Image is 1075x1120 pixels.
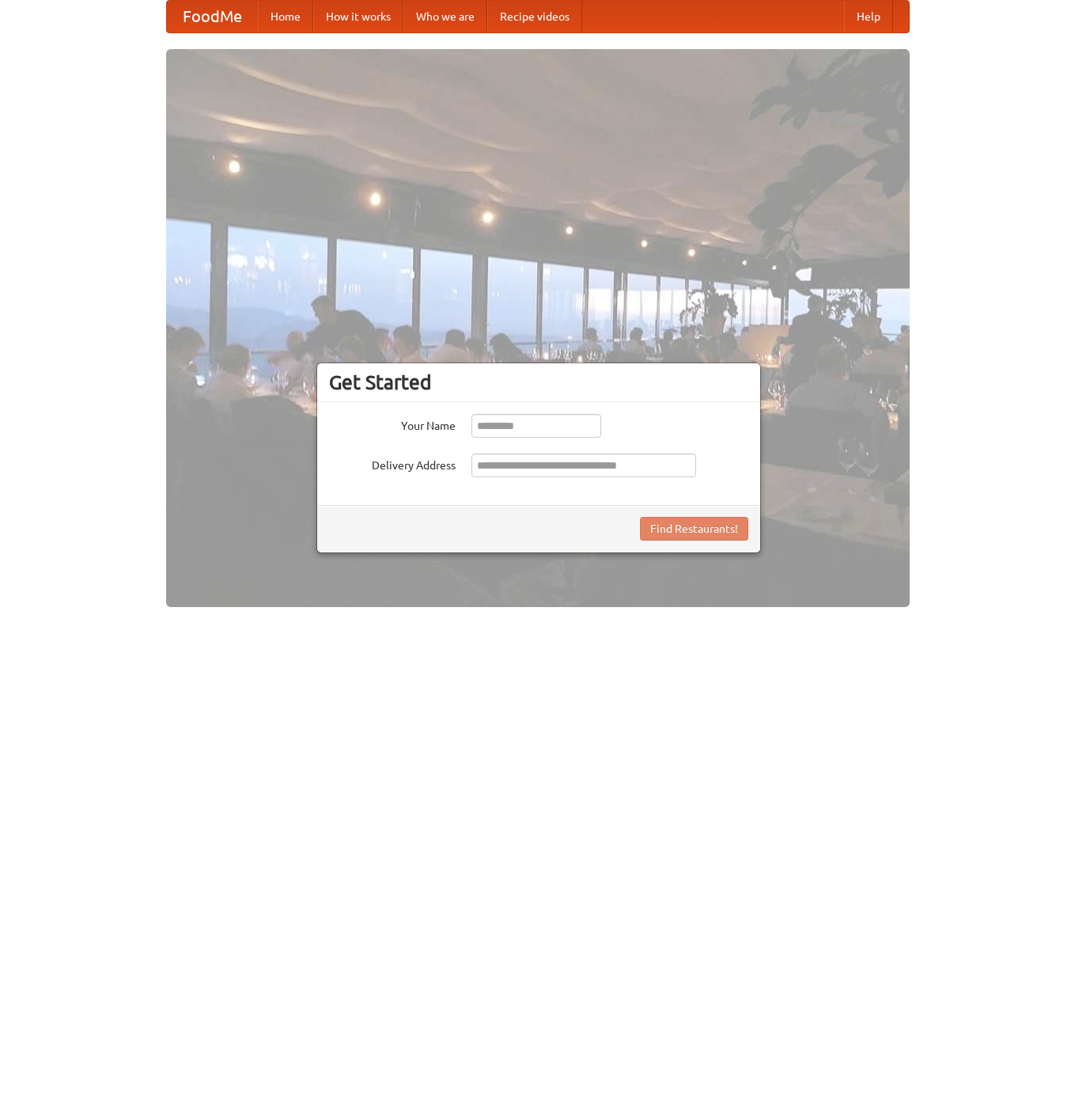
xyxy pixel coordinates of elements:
[403,1,487,32] a: Who we are
[329,370,748,394] h3: Get Started
[844,1,893,32] a: Help
[640,517,748,541] button: Find Restaurants!
[313,1,403,32] a: How it works
[329,454,456,473] label: Delivery Address
[167,1,258,32] a: FoodMe
[258,1,313,32] a: Home
[487,1,582,32] a: Recipe videos
[329,414,456,434] label: Your Name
